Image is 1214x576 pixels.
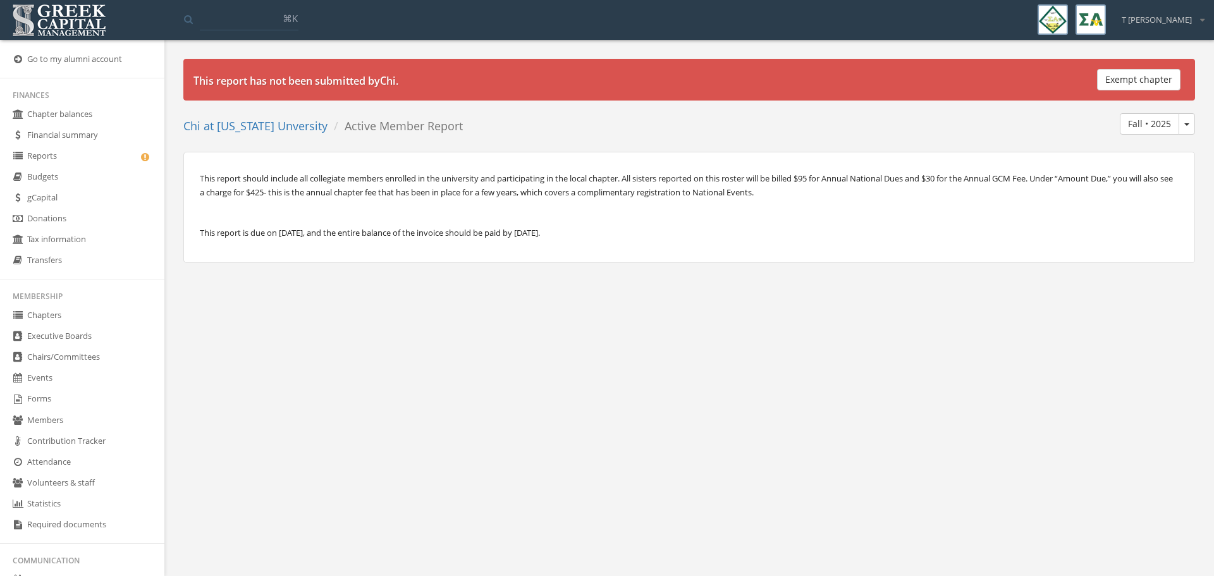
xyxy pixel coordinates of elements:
[200,171,1179,199] p: This report should include all collegiate members enrolled in the university and participating in...
[1113,4,1205,26] div: T [PERSON_NAME]
[200,226,1179,240] p: This report is due on [DATE], and the entire balance of the invoice should be paid by [DATE].
[1122,14,1192,26] span: T [PERSON_NAME]
[328,118,463,135] li: Active Member Report
[1179,113,1195,135] button: Fall • 2025
[1120,113,1179,135] button: Fall • 2025
[1097,69,1180,90] button: Exempt chapter
[193,74,398,88] strong: This report has not been submitted by Chi .
[283,12,298,25] span: ⌘K
[183,118,328,133] a: Chi at [US_STATE] Unversity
